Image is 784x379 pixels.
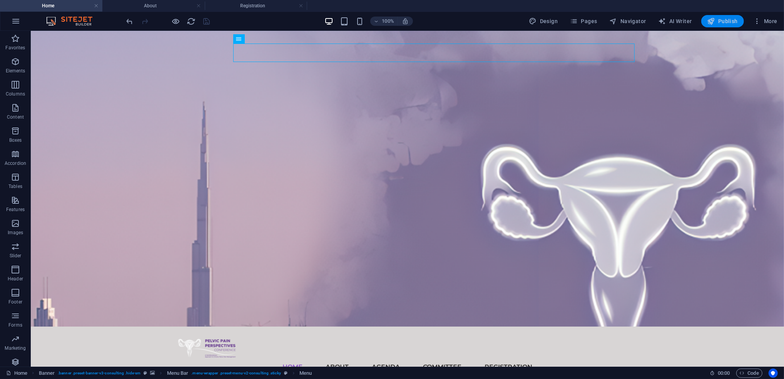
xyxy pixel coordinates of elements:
[9,137,22,143] p: Boxes
[10,253,22,259] p: Slider
[8,299,22,305] p: Footer
[718,369,730,378] span: 00 00
[6,91,25,97] p: Columns
[659,17,692,25] span: AI Writer
[6,206,25,213] p: Features
[769,369,778,378] button: Usercentrics
[753,17,777,25] span: More
[191,369,281,378] span: . menu-wrapper .preset-menu-v2-consulting .sticky
[526,15,561,27] div: Design (Ctrl+Alt+Y)
[529,17,558,25] span: Design
[370,17,398,26] button: 100%
[299,369,312,378] span: Click to select. Double-click to edit
[567,15,600,27] button: Pages
[39,369,312,378] nav: breadcrumb
[740,369,759,378] span: Code
[102,2,205,10] h4: About
[144,371,147,375] i: This element is a customizable preset
[723,370,724,376] span: :
[736,369,762,378] button: Code
[150,371,155,375] i: This element contains a background
[5,345,26,351] p: Marketing
[284,371,288,375] i: This element is a customizable preset
[167,369,189,378] span: Click to select. Double-click to edit
[607,15,649,27] button: Navigator
[5,45,25,51] p: Favorites
[655,15,695,27] button: AI Writer
[187,17,196,26] button: reload
[8,322,22,328] p: Forms
[171,17,181,26] button: Click here to leave preview mode and continue editing
[44,17,102,26] img: Editor Logo
[7,114,24,120] p: Content
[707,17,738,25] span: Publish
[402,18,409,25] i: On resize automatically adjust zoom level to fit chosen device.
[8,276,23,282] p: Header
[710,369,730,378] h6: Session time
[6,369,27,378] a: Click to cancel selection. Double-click to open Pages
[382,17,394,26] h6: 100%
[6,68,25,74] p: Elements
[570,17,597,25] span: Pages
[5,160,26,166] p: Accordion
[610,17,646,25] span: Navigator
[8,183,22,189] p: Tables
[8,230,23,236] p: Images
[125,17,134,26] button: undo
[701,15,744,27] button: Publish
[750,15,781,27] button: More
[125,17,134,26] i: Undo: Change text (Ctrl+Z)
[526,15,561,27] button: Design
[58,369,140,378] span: . banner .preset-banner-v3-consulting .hide-sm
[39,369,55,378] span: Click to select. Double-click to edit
[205,2,307,10] h4: Registration
[187,17,196,26] i: Reload page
